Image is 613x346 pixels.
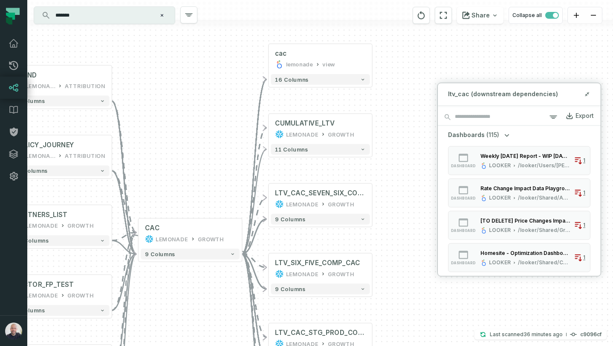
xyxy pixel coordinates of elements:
[15,71,37,80] div: SPEND
[112,171,136,232] g: Edge from 8183bc464725af9eeb00672cbf340bfa to 132e369a53d1aeadf859b31b2cdb425a
[26,291,58,300] div: LEMONADE
[328,130,354,138] div: GROWTH
[15,141,75,149] div: POLICY_JOURNEY
[448,131,485,139] span: Dashboards
[275,49,286,58] div: cac
[65,82,105,90] div: ATTRIBUTION
[286,60,313,69] div: lemonade
[145,224,159,232] div: CAC
[474,329,607,340] button: Last scanned[DATE] 2:20:17 PMc9096cf
[15,237,49,244] span: 23 columns
[585,7,602,24] button: zoom out
[489,162,511,169] div: LOOKER
[322,60,335,69] div: view
[15,307,45,314] span: 5 columns
[451,261,476,265] span: dashboard
[275,76,308,83] span: 16 columns
[489,194,511,201] div: LOOKER
[286,269,318,278] div: LEMONADE
[509,7,563,24] button: Collapse all
[448,178,590,207] button: dashboardLOOKER/looker/Shared/Analytics/Internal - Peer Review & Data Playground/Qun1
[158,11,166,20] button: Clear search query
[583,189,585,196] span: 1
[242,254,266,268] g: Edge from 132e369a53d1aeadf859b31b2cdb425a to da25eb95b7f5dfe39ce21f4f9db8f018
[583,157,585,164] span: 1
[112,101,136,254] g: Edge from 41bb299049e5680a3012e718f29df7f7 to 132e369a53d1aeadf859b31b2cdb425a
[275,286,305,292] span: 9 columns
[275,216,305,222] span: 9 columns
[286,130,318,138] div: LEMONADE
[242,128,266,254] g: Edge from 132e369a53d1aeadf859b31b2cdb425a to e005d81a12ec0b25cdc6c5ecb18b85d2
[448,131,511,139] button: Dashboards(115)
[448,90,558,98] span: ltv_cac (downstream dependencies)
[112,232,136,310] g: Edge from 97e2737705679c384fdff1e0e27260b5 to 132e369a53d1aeadf859b31b2cdb425a
[580,332,601,337] h4: c9096cf
[156,234,188,243] div: LEMONADE
[518,162,570,169] div: /looker/Users/Ziv Assor/backup
[523,331,563,337] relative-time: Sep 10, 2025, 2:20 PM GMT+3
[490,330,563,339] p: Last scanned
[489,227,511,234] div: LOOKER
[5,323,22,340] img: avatar of Daniel Ochoa Bimblich
[26,152,55,160] div: LEMONADE
[558,110,594,124] a: Export
[198,234,224,243] div: GROWTH
[145,251,175,257] span: 9 columns
[15,211,68,219] div: PARTNERS_LIST
[518,259,570,266] div: /looker/Shared/Company-Wide Dashboards/Home Company/Homesite
[15,168,48,174] span: 41 columns
[575,112,594,120] div: Export
[328,200,354,208] div: GROWTH
[275,329,365,337] div: LTV_CAC_STG_PROD_COMP
[328,269,354,278] div: GROWTH
[568,7,585,24] button: zoom in
[15,98,45,104] span: 5 columns
[486,131,499,139] span: (115)
[451,229,476,233] span: dashboard
[518,194,570,201] div: /looker/Shared/Analytics/Internal - Peer Review & Data Playground/Qun
[457,7,503,24] button: Share
[489,259,511,266] div: LOOKER
[480,185,570,192] div: Rate Change Impact Data Playground - HOME
[448,243,590,272] button: dashboardLOOKER/looker/Shared/Company-Wide Dashboards/Home Company/Homesite1
[583,254,585,261] span: 1
[448,211,590,240] button: dashboardLOOKER/looker/Shared/Growth/Archived - to be deleted1
[275,189,365,197] div: LTV_CAC_SEVEN_SIX_COMP
[112,101,136,232] g: Edge from 41bb299049e5680a3012e718f29df7f7 to 132e369a53d1aeadf859b31b2cdb425a
[480,217,570,224] div: [TO DELETE] Price Changes Impact on KPIs
[480,153,570,159] div: Weekly Monday Report - WIP 19/10/2022
[65,152,105,160] div: ATTRIBUTION
[275,259,360,267] div: LTV_SIX_FIVE_COMP_CAC
[451,164,476,168] span: dashboard
[112,232,136,240] g: Edge from 3d6c1e59baf70c8eb11cd1b37bddd5f6 to 132e369a53d1aeadf859b31b2cdb425a
[275,119,335,128] div: CUMULATIVE_LTV
[15,280,74,289] div: FACTOR_FP_TEST
[67,291,94,300] div: GROWTH
[275,146,308,152] span: 11 columns
[480,250,570,256] div: Homesite - Optimization Dashboard [WIP]
[286,200,318,208] div: LEMONADE
[448,146,590,175] button: dashboardLOOKER/looker/Users/[PERSON_NAME]/backup1
[129,232,249,254] g: Edge from 132e369a53d1aeadf859b31b2cdb425a to 132e369a53d1aeadf859b31b2cdb425a
[583,222,585,229] span: 1
[26,221,58,230] div: LEMONADE
[518,227,570,234] div: /looker/Shared/Growth/Archived - to be deleted
[26,82,55,90] div: LEMONADE
[67,221,94,230] div: GROWTH
[451,196,476,200] span: dashboard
